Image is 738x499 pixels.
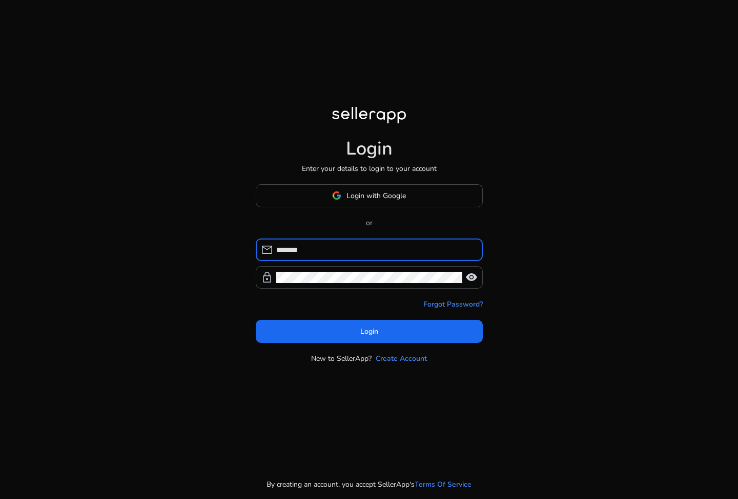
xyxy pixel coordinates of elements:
a: Create Account [376,353,427,364]
p: New to SellerApp? [311,353,372,364]
span: lock [261,271,273,284]
a: Forgot Password? [423,299,483,310]
h1: Login [346,138,393,160]
a: Terms Of Service [415,479,471,490]
p: or [256,218,483,228]
span: visibility [465,271,478,284]
span: Login [360,326,378,337]
button: Login [256,320,483,343]
p: Enter your details to login to your account [302,163,437,174]
span: mail [261,244,273,256]
img: google-logo.svg [332,191,341,200]
button: Login with Google [256,184,483,207]
span: Login with Google [346,190,406,201]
